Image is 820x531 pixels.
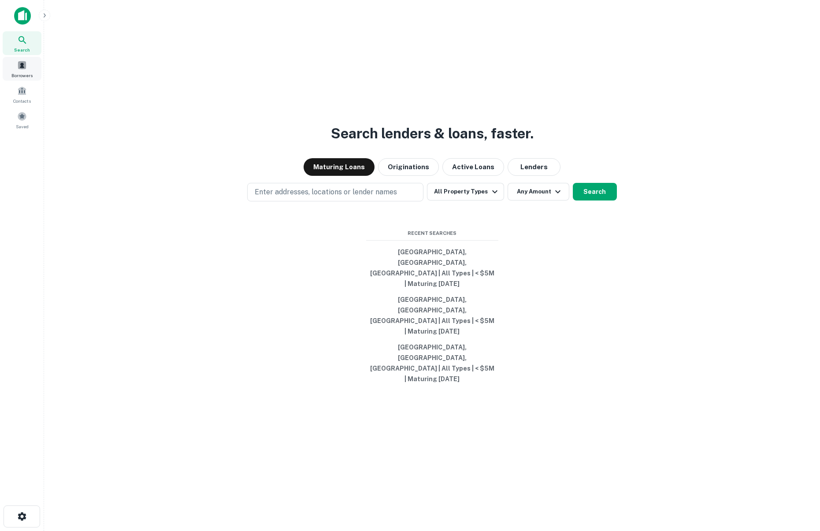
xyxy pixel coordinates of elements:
[13,97,31,104] span: Contacts
[331,123,534,144] h3: Search lenders & loans, faster.
[378,158,439,176] button: Originations
[3,57,41,81] a: Borrowers
[366,292,498,339] button: [GEOGRAPHIC_DATA], [GEOGRAPHIC_DATA], [GEOGRAPHIC_DATA] | All Types | < $5M | Maturing [DATE]
[247,183,423,201] button: Enter addresses, locations or lender names
[508,158,560,176] button: Lenders
[14,46,30,53] span: Search
[442,158,504,176] button: Active Loans
[14,7,31,25] img: capitalize-icon.png
[3,31,41,55] a: Search
[3,82,41,106] a: Contacts
[776,460,820,503] iframe: Chat Widget
[366,244,498,292] button: [GEOGRAPHIC_DATA], [GEOGRAPHIC_DATA], [GEOGRAPHIC_DATA] | All Types | < $5M | Maturing [DATE]
[255,187,397,197] p: Enter addresses, locations or lender names
[508,183,569,201] button: Any Amount
[573,183,617,201] button: Search
[366,230,498,237] span: Recent Searches
[3,108,41,132] a: Saved
[11,72,33,79] span: Borrowers
[16,123,29,130] span: Saved
[427,183,504,201] button: All Property Types
[366,339,498,387] button: [GEOGRAPHIC_DATA], [GEOGRAPHIC_DATA], [GEOGRAPHIC_DATA] | All Types | < $5M | Maturing [DATE]
[304,158,375,176] button: Maturing Loans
